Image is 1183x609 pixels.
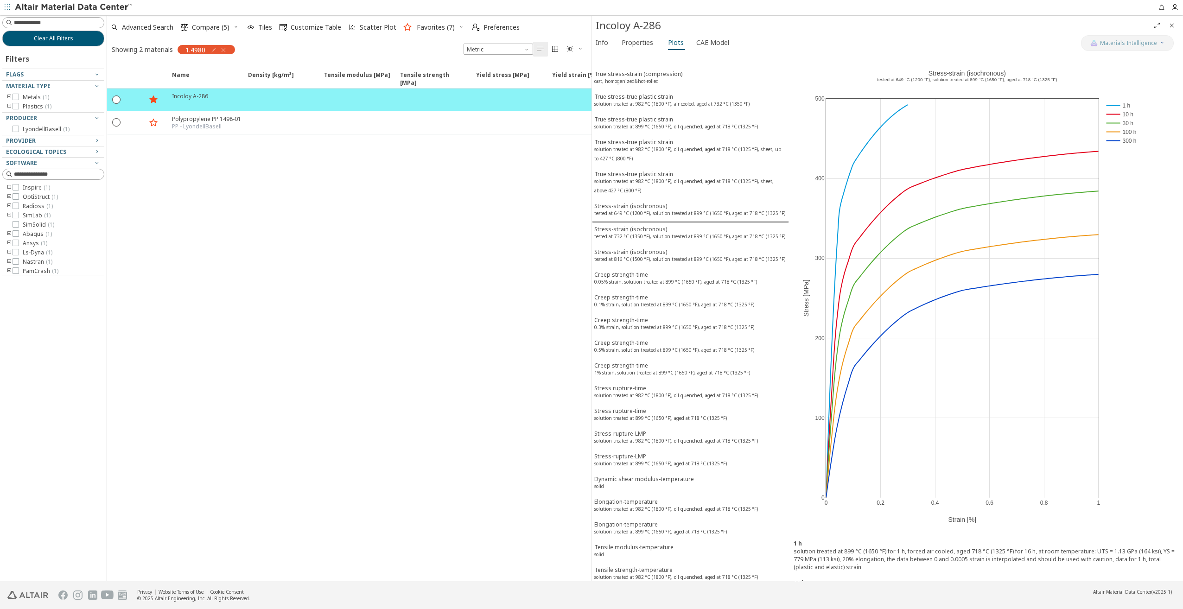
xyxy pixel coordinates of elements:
div: Tensile modulus-temperature [594,543,674,560]
img: Altair Engineering [7,591,48,599]
span: Nastran [23,258,52,266]
i:  [537,45,544,53]
span: Altair Material Data Center [1093,589,1151,595]
button: Tile View [548,42,563,57]
b: 10 h [794,579,805,587]
button: Table View [533,42,548,57]
span: Flags [6,70,24,78]
span: Advanced Search [122,24,173,31]
div: Dynamic shear modulus-temperature [594,475,694,492]
button: Creep strength-time0.05% strain, solution treated at 899 °C (1650 °F), aged at 718 °C (1325 °F) [592,268,789,291]
span: Ecological Topics [6,148,66,156]
sup: 0.05% strain, solution treated at 899 °C (1650 °F), aged at 718 °C (1325 °F) [594,279,757,285]
span: Yield stress [MPa] [471,71,547,88]
sup: 1% strain, solution treated at 899 °C (1650 °F), aged at 718 °C (1325 °F) [594,369,750,376]
button: True stress-true plastic strainsolution treated at 982 °C (1800 °F), oil quenched, aged at 718 °C... [592,167,789,199]
div: Creep strength-time [594,316,754,333]
button: Creep strength-time0.5% strain, solution treated at 899 °C (1650 °F), aged at 718 °C (1325 °F) [592,336,789,359]
span: Tensile strength [MPa] [394,71,471,88]
span: SimLab [23,212,51,219]
div: Stress-strain (isochronous) [594,248,785,265]
div: Polypropylene PP 1498-01 [172,115,241,123]
span: Plots [668,35,684,50]
span: Expand [126,71,146,88]
i: toogle group [6,203,13,210]
span: Density [kg/m³] [242,71,318,88]
button: True stress-true plastic strainsolution treated at 899 °C (1650 °F), oil quenched, aged at 718 °C... [592,113,789,135]
span: Favorite [146,71,166,88]
sup: solid [594,483,604,489]
div: Elongation-temperature [594,520,727,538]
span: Tensile strength [MPa] [400,71,467,88]
span: PamCrash [23,267,58,275]
i: toogle group [6,240,13,247]
i: toogle group [6,94,13,101]
span: CAE Model [696,35,729,50]
span: OptiStruct [23,193,58,201]
button: Creep strength-time0.3% strain, solution treated at 899 °C (1650 °F), aged at 718 °C (1325 °F) [592,313,789,336]
button: Flags [2,69,104,80]
div: Creep strength-time [594,271,757,288]
img: Altair Material Data Center [15,3,133,12]
button: Favorite [146,115,161,130]
div: Stress rupture-time [594,384,758,401]
button: Stress-rupture-LMPsolution treated at 982 °C (1800 °F), oil quenched, aged at 718 °C (1325 °F) [592,427,789,450]
span: Properties [622,35,653,50]
img: AI Copilot [1090,39,1098,47]
span: Abaqus [23,230,52,238]
i: toogle group [6,184,13,191]
sup: tested at 732 °C (1350 °F), solution treated at 899 °C (1650 °F), aged at 718 °C (1325 °F) [594,233,785,240]
i:  [181,24,188,31]
button: Material Type [2,81,104,92]
span: Metric [464,44,533,55]
span: Ansys [23,240,47,247]
i: toogle group [6,230,13,238]
div: Incoloy A-286 [172,92,208,100]
button: Close [1164,18,1179,33]
div: © 2025 Altair Engineering, Inc. All Rights Reserved. [137,595,250,602]
div: Creep strength-time [594,293,754,311]
i:  [566,45,574,53]
button: Stress-rupture-LMPsolution treated at 899 °C (1650 °F), aged at 718 °C (1325 °F) [592,450,789,472]
div: True stress-true plastic strain [594,115,758,133]
span: Yield strain [%] [547,71,623,88]
button: Software [2,158,104,169]
i:  [552,45,559,53]
span: ( 1 ) [46,248,52,256]
a: Privacy [137,589,152,595]
div: PP - LyondellBasell [172,123,241,130]
button: Elongation-temperaturesolution treated at 982 °C (1800 °F), oil quenched, aged at 718 °C (1325 °F) [592,495,789,518]
sup: solution treated at 899 °C (1650 °F), aged at 718 °C (1325 °F) [594,460,727,467]
button: Stress-strain (isochronous)tested at 816 °C (1500 °F), solution treated at 899 °C (1650 °F), aged... [592,245,789,268]
span: Ls-Dyna [23,249,52,256]
sup: solution treated at 982 °C (1800 °F), air cooled, aged at 732 °C (1350 °F) [594,101,750,107]
span: Yield stress [MPa] [476,71,529,88]
sup: solution treated at 982 °C (1800 °F), oil quenched, aged at 718 °C (1325 °F) [594,438,758,444]
span: ( 1 ) [48,221,54,228]
span: Tensile modulus [MPa] [324,71,390,88]
i: toogle group [6,267,13,275]
sup: 0.1% strain, solution treated at 899 °C (1650 °F), aged at 718 °C (1325 °F) [594,301,754,308]
span: Density [kg/m³] [248,71,294,88]
span: ( 1 ) [41,239,47,247]
sup: cast, homogenized&hot-rolled [594,78,659,84]
span: Software [6,159,37,167]
div: Tensile strength-temperature [594,566,758,583]
i: toogle group [6,193,13,201]
div: Showing 2 materials [112,45,173,54]
span: Inspire [23,184,50,191]
span: ( 1 ) [51,193,58,201]
span: ( 1 ) [46,258,52,266]
button: Creep strength-time1% strain, solution treated at 899 °C (1650 °F), aged at 718 °C (1325 °F) [592,359,789,381]
button: AI CopilotMaterials Intelligence [1081,35,1174,51]
button: Tensile strength-temperaturesolution treated at 982 °C (1800 °F), oil quenched, aged at 718 °C (1... [592,563,789,586]
i: toogle group [6,103,13,110]
span: LyondellBasell [23,126,70,133]
button: Clear All Filters [2,31,104,46]
a: Cookie Consent [210,589,244,595]
span: ( 1 ) [46,202,53,210]
sup: tested at 649 °C (1200 °F), solution treated at 899 °C (1650 °F), aged at 718 °C (1325 °F) [594,210,785,216]
sup: solution treated at 899 °C (1650 °F), aged at 718 °C (1325 °F) [594,528,727,535]
button: Full Screen [1150,18,1164,33]
button: True stress-true plastic strainsolution treated at 982 °C (1800 °F), oil quenched, aged at 718 °C... [592,135,789,167]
